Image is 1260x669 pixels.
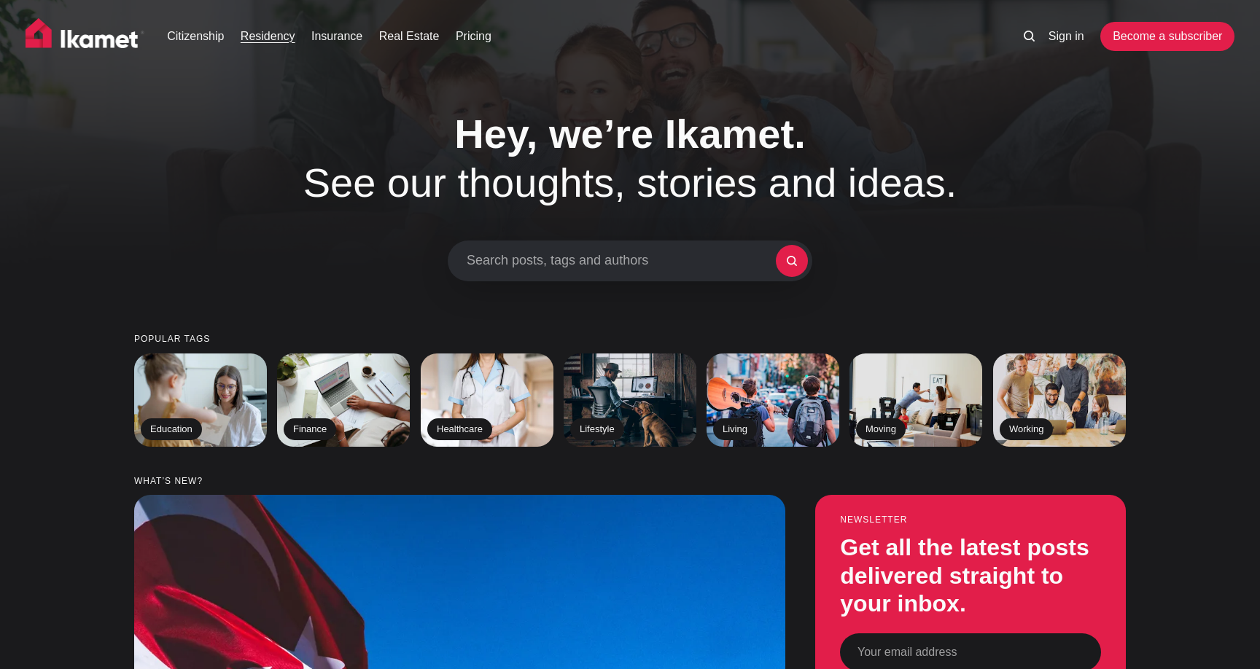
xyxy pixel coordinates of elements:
[856,418,906,440] h2: Moving
[713,418,757,440] h2: Living
[311,28,362,45] a: Insurance
[454,111,805,157] span: Hey, we’re Ikamet.
[421,353,553,447] a: Healthcare
[456,28,491,45] a: Pricing
[1000,418,1053,440] h2: Working
[134,334,1126,344] small: Popular tags
[258,109,1002,207] h1: See our thoughts, stories and ideas.
[427,418,492,440] h2: Healthcare
[284,418,336,440] h2: Finance
[849,353,982,447] a: Moving
[570,418,624,440] h2: Lifestyle
[26,18,145,55] img: Ikamet home
[379,28,440,45] a: Real Estate
[1049,28,1084,45] a: Sign in
[467,253,776,269] span: Search posts, tags and authors
[134,477,1126,486] small: What’s new?
[277,353,410,447] a: Finance
[840,515,1101,525] small: Newsletter
[241,28,295,45] a: Residency
[840,533,1101,617] h3: Get all the latest posts delivered straight to your inbox.
[1100,22,1234,51] a: Become a subscriber
[993,353,1126,447] a: Working
[707,353,839,447] a: Living
[134,353,267,447] a: Education
[167,28,224,45] a: Citizenship
[564,353,696,447] a: Lifestyle
[141,418,202,440] h2: Education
